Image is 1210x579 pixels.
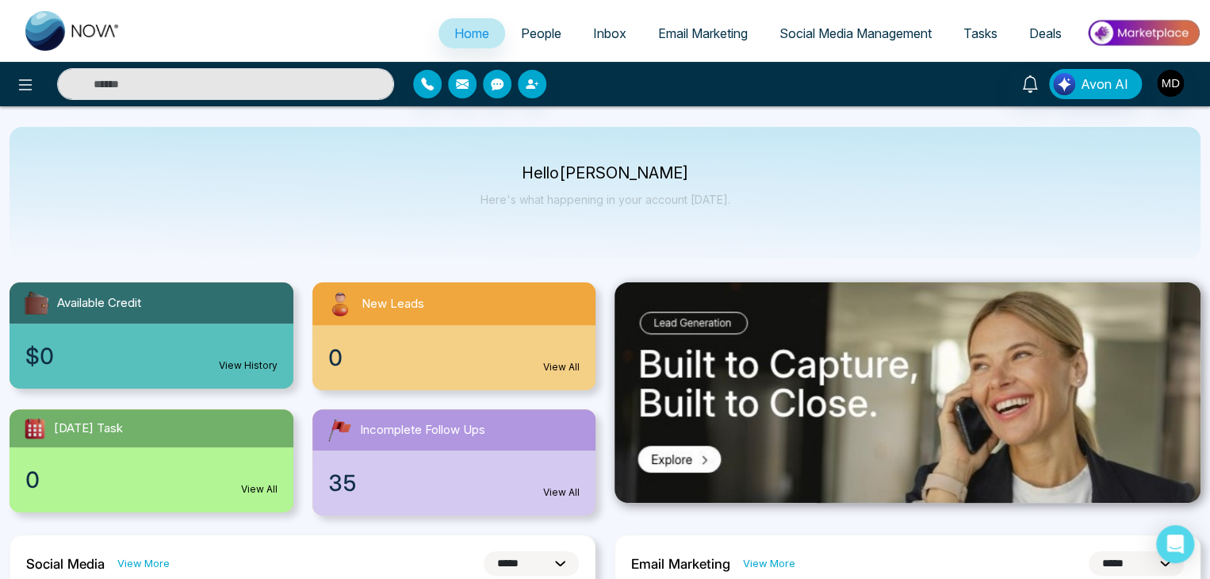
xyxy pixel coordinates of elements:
[642,18,764,48] a: Email Marketing
[505,18,577,48] a: People
[1081,75,1128,94] span: Avon AI
[25,11,121,51] img: Nova CRM Logo
[325,289,355,319] img: newLeads.svg
[328,466,357,500] span: 35
[26,556,105,572] h2: Social Media
[362,295,424,313] span: New Leads
[543,360,580,374] a: View All
[454,25,489,41] span: Home
[615,282,1200,503] img: .
[779,25,932,41] span: Social Media Management
[22,416,48,441] img: todayTask.svg
[25,339,54,373] span: $0
[54,420,123,438] span: [DATE] Task
[303,409,606,516] a: Incomplete Follow Ups35View All
[1086,15,1200,51] img: Market-place.gif
[241,482,278,497] a: View All
[521,25,561,41] span: People
[303,282,606,390] a: New Leads0View All
[543,485,580,500] a: View All
[743,556,795,571] a: View More
[1029,25,1062,41] span: Deals
[631,556,730,572] h2: Email Marketing
[658,25,748,41] span: Email Marketing
[22,289,51,317] img: availableCredit.svg
[1053,73,1075,95] img: Lead Flow
[963,25,997,41] span: Tasks
[764,18,948,48] a: Social Media Management
[577,18,642,48] a: Inbox
[481,167,730,180] p: Hello [PERSON_NAME]
[593,25,626,41] span: Inbox
[1156,525,1194,563] div: Open Intercom Messenger
[438,18,505,48] a: Home
[360,421,485,439] span: Incomplete Follow Ups
[328,341,343,374] span: 0
[325,416,354,444] img: followUps.svg
[1049,69,1142,99] button: Avon AI
[1013,18,1078,48] a: Deals
[117,556,170,571] a: View More
[219,359,278,373] a: View History
[1157,70,1184,97] img: User Avatar
[25,463,40,497] span: 0
[57,294,141,313] span: Available Credit
[948,18,1013,48] a: Tasks
[481,193,730,206] p: Here's what happening in your account [DATE].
